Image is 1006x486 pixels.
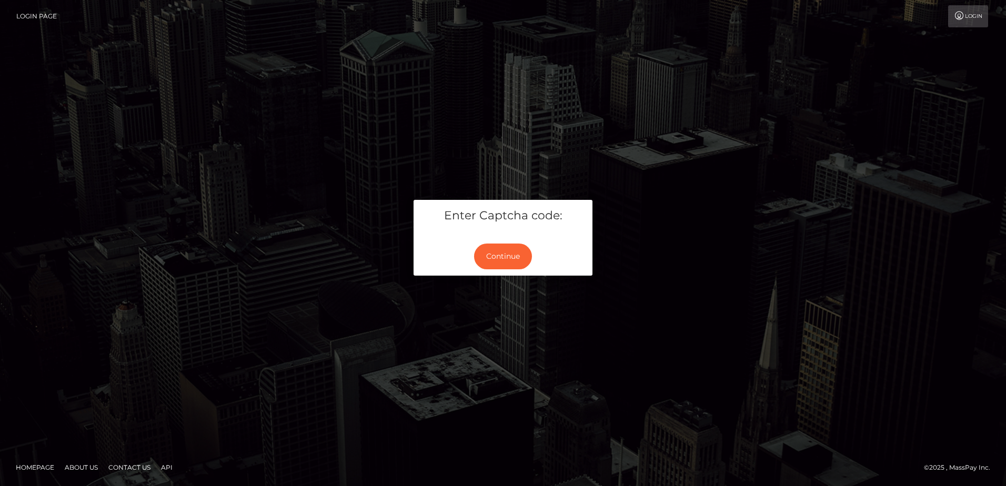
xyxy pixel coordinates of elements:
a: About Us [61,459,102,475]
a: Homepage [12,459,58,475]
div: © 2025 , MassPay Inc. [924,462,998,473]
button: Continue [474,244,532,269]
a: Contact Us [104,459,155,475]
h5: Enter Captcha code: [421,208,585,224]
a: Login Page [16,5,57,27]
a: API [157,459,177,475]
a: Login [948,5,988,27]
